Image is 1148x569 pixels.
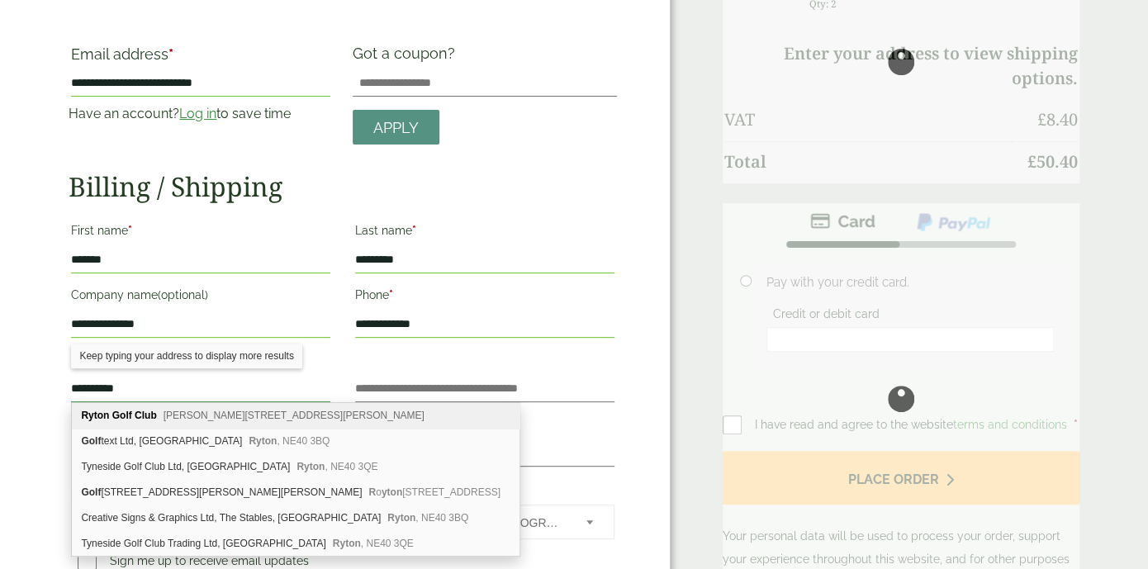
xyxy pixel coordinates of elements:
[353,110,439,145] a: Apply
[71,47,330,70] label: Email address
[249,435,277,447] b: Ryton
[164,410,425,421] span: [PERSON_NAME][STREET_ADDRESS][PERSON_NAME]
[296,461,325,472] b: Ryton
[382,486,402,498] b: yton
[71,219,330,247] label: First name
[387,512,468,524] span: , NE40 3BQ
[333,538,414,549] span: , NE40 3QE
[355,219,614,247] label: Last name
[81,435,101,447] b: Golf
[71,283,330,311] label: Company name
[81,410,156,421] b: Ryton Golf Club
[128,224,132,237] abbr: required
[72,454,519,480] div: Tyneside Golf Club Ltd, Westfield Lane
[69,171,616,202] h2: Billing / Shipping
[72,505,519,531] div: Creative Signs & Graphics Ltd, The Stables, Beverley Gardens
[71,344,301,368] div: Keep typing your address to display more results
[158,288,208,301] span: (optional)
[249,435,330,447] span: , NE40 3BQ
[389,288,393,301] abbr: required
[368,486,376,498] b: R
[368,486,500,498] span: o [STREET_ADDRESS]
[296,461,377,472] span: , NE40 3QE
[333,538,361,549] b: Ryton
[373,119,419,137] span: Apply
[72,531,519,556] div: Tyneside Golf Club Trading Ltd, Westfield Lane
[72,403,519,429] div: Ryton Golf Club
[355,283,614,311] label: Phone
[81,486,101,498] b: Golf
[387,512,415,524] b: Ryton
[168,45,173,63] abbr: required
[179,106,216,121] a: Log in
[412,224,416,237] abbr: required
[353,45,462,70] label: Got a coupon?
[69,104,333,124] p: Have an account? to save time
[72,480,519,505] div: Golf 24/7 Co UK, Unit 5, Moss Lane Industrial Estate Moss Lane
[72,429,519,454] div: Golftext Ltd, The Stables, Beverley Gardens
